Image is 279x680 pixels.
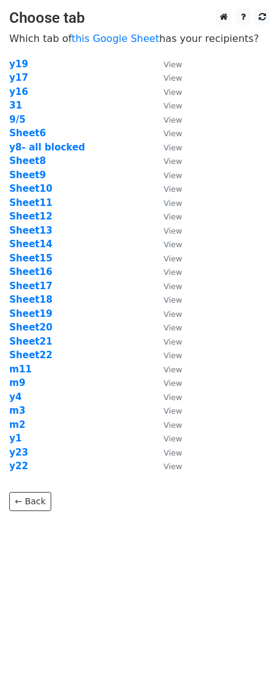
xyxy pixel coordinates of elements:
small: View [164,309,182,319]
a: View [151,155,182,166]
a: y17 [9,72,28,83]
small: View [164,199,182,208]
small: View [164,351,182,360]
a: View [151,239,182,250]
small: View [164,254,182,263]
a: 9/5 [9,114,25,125]
small: View [164,240,182,249]
a: View [151,225,182,236]
small: View [164,323,182,332]
a: View [151,114,182,125]
a: m2 [9,419,25,430]
a: View [151,183,182,194]
a: View [151,308,182,319]
small: View [164,379,182,388]
small: View [164,406,182,416]
a: y1 [9,433,22,444]
a: View [151,197,182,208]
a: m9 [9,377,25,388]
small: View [164,448,182,457]
small: View [164,143,182,152]
a: y8- all blocked [9,142,85,153]
small: View [164,462,182,471]
a: Sheet15 [9,253,52,264]
a: this Google Sheet [72,33,159,44]
a: m3 [9,405,25,416]
a: y16 [9,86,28,97]
a: Sheet14 [9,239,52,250]
a: ← Back [9,492,51,511]
small: View [164,212,182,221]
a: View [151,100,182,111]
strong: Sheet12 [9,211,52,222]
a: y22 [9,461,28,472]
small: View [164,393,182,402]
small: View [164,73,182,83]
a: View [151,72,182,83]
small: View [164,171,182,180]
small: View [164,365,182,374]
a: Sheet13 [9,225,52,236]
small: View [164,129,182,138]
small: View [164,337,182,346]
a: Sheet21 [9,336,52,347]
a: Sheet6 [9,128,46,139]
a: Sheet19 [9,308,52,319]
small: View [164,60,182,69]
a: View [151,405,182,416]
small: View [164,115,182,125]
a: Sheet17 [9,281,52,292]
small: View [164,295,182,305]
small: View [164,268,182,277]
a: Sheet22 [9,350,52,361]
a: View [151,170,182,181]
small: View [164,157,182,166]
a: View [151,128,182,139]
a: 31 [9,100,22,111]
a: y19 [9,59,28,70]
a: View [151,419,182,430]
a: m11 [9,364,32,375]
a: Sheet16 [9,266,52,277]
a: Sheet20 [9,322,52,333]
small: View [164,282,182,291]
a: View [151,142,182,153]
strong: Sheet8 [9,155,46,166]
a: Sheet11 [9,197,52,208]
a: View [151,266,182,277]
small: View [164,184,182,194]
a: View [151,336,182,347]
a: y4 [9,391,22,403]
a: View [151,377,182,388]
a: View [151,211,182,222]
a: View [151,253,182,264]
a: View [151,322,182,333]
a: y23 [9,447,28,458]
a: Sheet9 [9,170,46,181]
a: Sheet10 [9,183,52,194]
a: View [151,86,182,97]
a: View [151,294,182,305]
